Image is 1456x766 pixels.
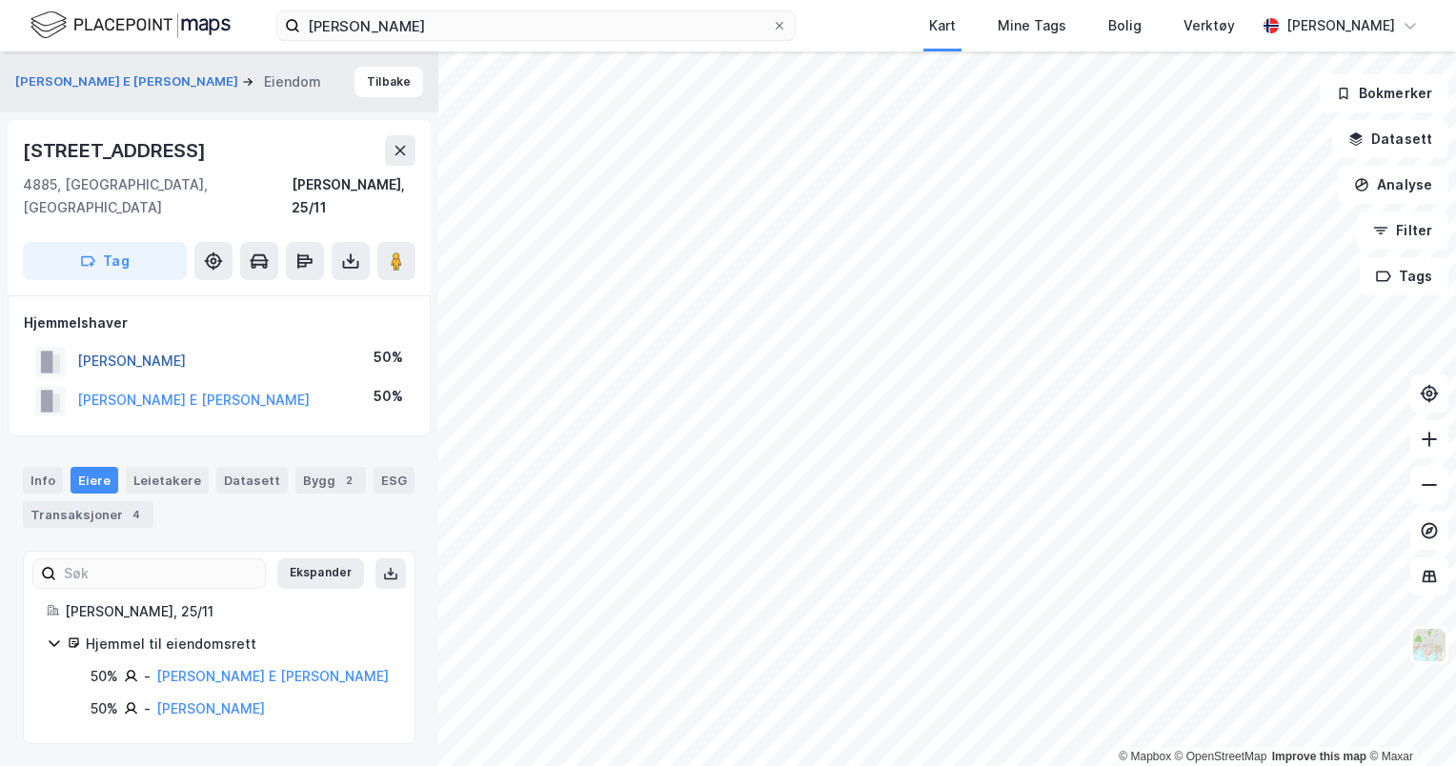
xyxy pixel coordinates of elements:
div: Hjemmel til eiendomsrett [86,633,392,655]
div: 4 [127,505,146,524]
div: Mine Tags [998,14,1066,37]
button: Filter [1357,212,1448,250]
input: Søk [56,559,265,588]
div: Info [23,467,63,494]
div: 50% [374,385,403,408]
div: Bolig [1108,14,1142,37]
div: 50% [91,665,118,688]
img: logo.f888ab2527a4732fd821a326f86c7f29.svg [30,9,231,42]
div: - [144,697,151,720]
div: ESG [374,467,415,494]
a: [PERSON_NAME] E [PERSON_NAME] [156,668,389,684]
button: Ekspander [277,558,364,589]
img: Z [1411,627,1447,663]
div: [PERSON_NAME], 25/11 [65,600,392,623]
a: OpenStreetMap [1175,750,1267,763]
div: 2 [339,471,358,490]
div: Bygg [295,467,366,494]
a: [PERSON_NAME] [156,700,265,716]
div: 50% [374,346,403,369]
button: Bokmerker [1320,74,1448,112]
div: 50% [91,697,118,720]
div: 4885, [GEOGRAPHIC_DATA], [GEOGRAPHIC_DATA] [23,173,292,219]
button: Tag [23,242,187,280]
div: Kart [929,14,956,37]
a: Mapbox [1119,750,1171,763]
div: Transaksjoner [23,501,153,528]
div: [STREET_ADDRESS] [23,135,210,166]
input: Søk på adresse, matrikkel, gårdeiere, leietakere eller personer [300,11,772,40]
button: Tags [1360,257,1448,295]
div: Verktøy [1183,14,1235,37]
div: - [144,665,151,688]
iframe: Chat Widget [1361,675,1456,766]
button: Analyse [1338,166,1448,204]
button: Tilbake [354,67,423,97]
div: [PERSON_NAME], 25/11 [292,173,415,219]
div: Datasett [216,467,288,494]
button: Datasett [1332,120,1448,158]
div: [PERSON_NAME] [1286,14,1395,37]
div: Eiendom [264,71,321,93]
div: Eiere [71,467,118,494]
div: Hjemmelshaver [24,312,415,334]
a: Improve this map [1272,750,1366,763]
button: [PERSON_NAME] E [PERSON_NAME] [15,72,242,91]
div: Leietakere [126,467,209,494]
